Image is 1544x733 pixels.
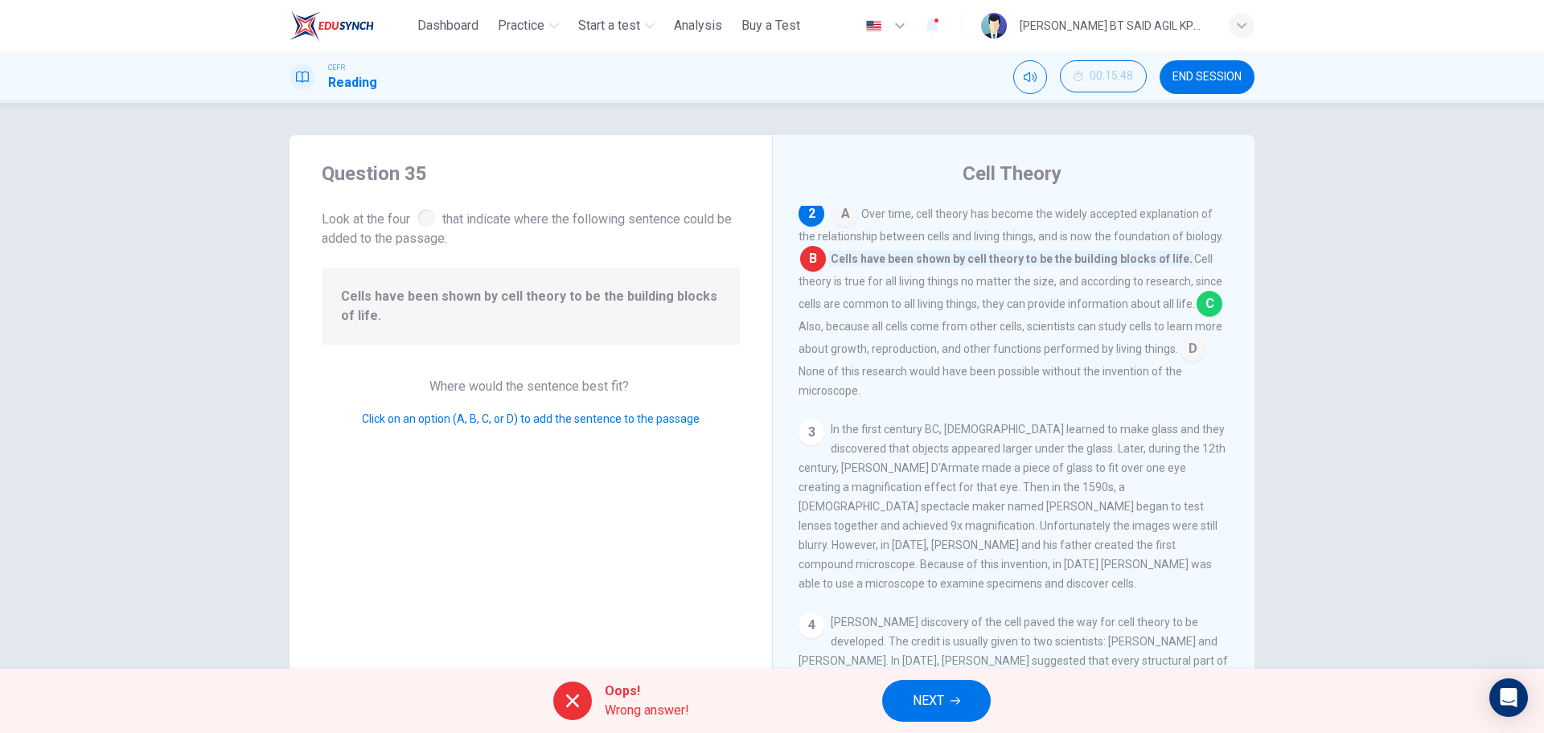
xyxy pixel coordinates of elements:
span: Look at the four that indicate where the following sentence could be added to the passage: [322,206,740,248]
span: None of this research would have been possible without the invention of the microscope. [799,365,1182,397]
span: CEFR [328,62,345,73]
span: Start a test [578,16,640,35]
span: D [1180,336,1205,362]
span: Cells have been shown by cell theory to be the building blocks of life. [341,287,721,326]
span: Oops! [605,682,689,701]
h4: Question 35 [322,161,740,186]
div: 4 [799,612,824,638]
span: Where would the sentence best fit? [429,379,632,394]
span: Also, because all cells come from other cells, scientists can study cells to learn more about gro... [799,320,1222,355]
span: Cell theory is true for all living things no matter the size, and according to research, since ce... [799,252,1222,310]
div: 3 [799,420,824,445]
span: In the first century BC, [DEMOGRAPHIC_DATA] learned to make glass and they discovered that object... [799,423,1226,590]
button: Start a test [572,11,661,40]
span: Dashboard [417,16,478,35]
img: ELTC logo [289,10,374,42]
button: Dashboard [411,11,485,40]
span: Cells have been shown by cell theory to be the building blocks of life. [829,251,1194,267]
div: Mute [1013,60,1047,94]
span: Practice [498,16,544,35]
div: [PERSON_NAME] BT SAID AGIL KPM-Guru [1020,16,1209,35]
button: 00:15:48 [1060,60,1147,92]
button: Practice [491,11,565,40]
span: Buy a Test [741,16,800,35]
span: 00:15:48 [1090,70,1133,83]
button: Analysis [667,11,729,40]
button: Buy a Test [735,11,807,40]
span: B [800,246,826,272]
img: Profile picture [981,13,1007,39]
a: ELTC logo [289,10,411,42]
span: Over time, cell theory has become the widely accepted explanation of the relationship between cel... [799,207,1224,243]
span: Click on an option (A, B, C, or D) to add the sentence to the passage [362,412,700,425]
h4: Cell Theory [963,161,1061,186]
img: en [864,20,884,32]
div: Hide [1060,60,1147,94]
h1: Reading [328,73,377,92]
button: END SESSION [1160,60,1254,94]
div: Open Intercom Messenger [1489,678,1528,717]
span: Analysis [674,16,722,35]
div: 2 [799,201,824,227]
span: C [1197,291,1222,317]
span: Wrong answer! [605,701,689,720]
button: NEXT [882,680,991,722]
span: NEXT [913,690,944,712]
span: END SESSION [1172,71,1242,84]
